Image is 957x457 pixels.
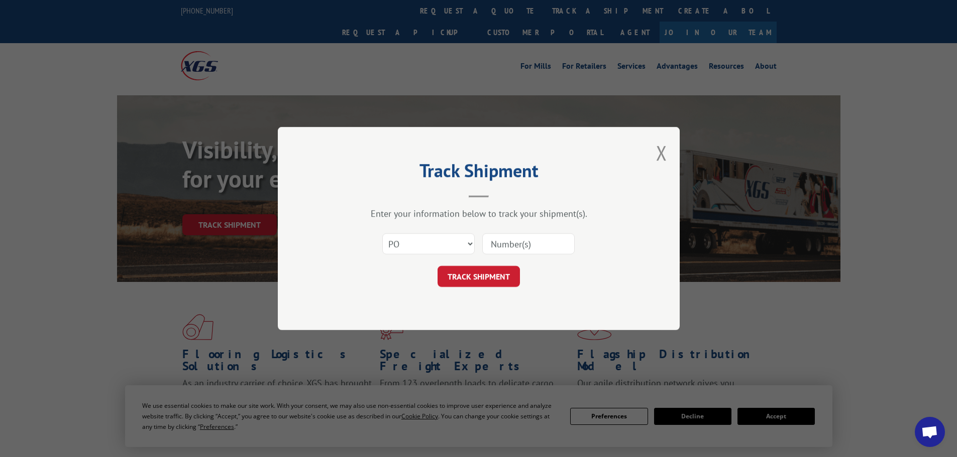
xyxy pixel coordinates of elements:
a: Open chat [915,417,945,447]
div: Enter your information below to track your shipment(s). [328,208,629,219]
input: Number(s) [482,233,575,254]
h2: Track Shipment [328,164,629,183]
button: Close modal [656,139,667,166]
button: TRACK SHIPMENT [438,266,520,287]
